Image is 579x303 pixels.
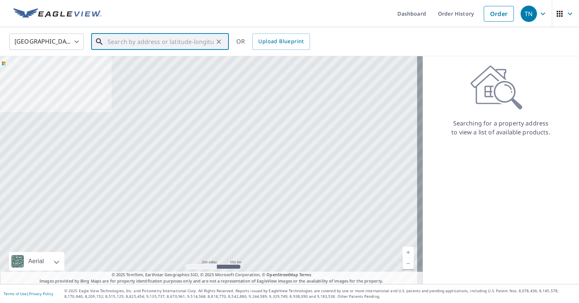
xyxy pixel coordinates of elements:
[403,258,414,269] a: Current Level 5, Zoom Out
[108,31,214,52] input: Search by address or latitude-longitude
[236,34,310,50] div: OR
[29,291,53,296] a: Privacy Policy
[9,31,84,52] div: [GEOGRAPHIC_DATA]
[4,291,27,296] a: Terms of Use
[26,252,46,271] div: Aerial
[258,37,304,46] span: Upload Blueprint
[521,6,537,22] div: TN
[252,34,310,50] a: Upload Blueprint
[112,272,311,278] span: © 2025 TomTom, Earthstar Geographics SIO, © 2025 Microsoft Corporation, ©
[64,288,575,299] p: © 2025 Eagle View Technologies, Inc. and Pictometry International Corp. All Rights Reserved. Repo...
[214,36,224,47] button: Clear
[4,291,53,296] p: |
[9,252,64,271] div: Aerial
[484,6,514,22] a: Order
[299,272,311,277] a: Terms
[266,272,298,277] a: OpenStreetMap
[403,247,414,258] a: Current Level 5, Zoom In
[13,8,101,19] img: EV Logo
[451,119,551,137] p: Searching for a property address to view a list of available products.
